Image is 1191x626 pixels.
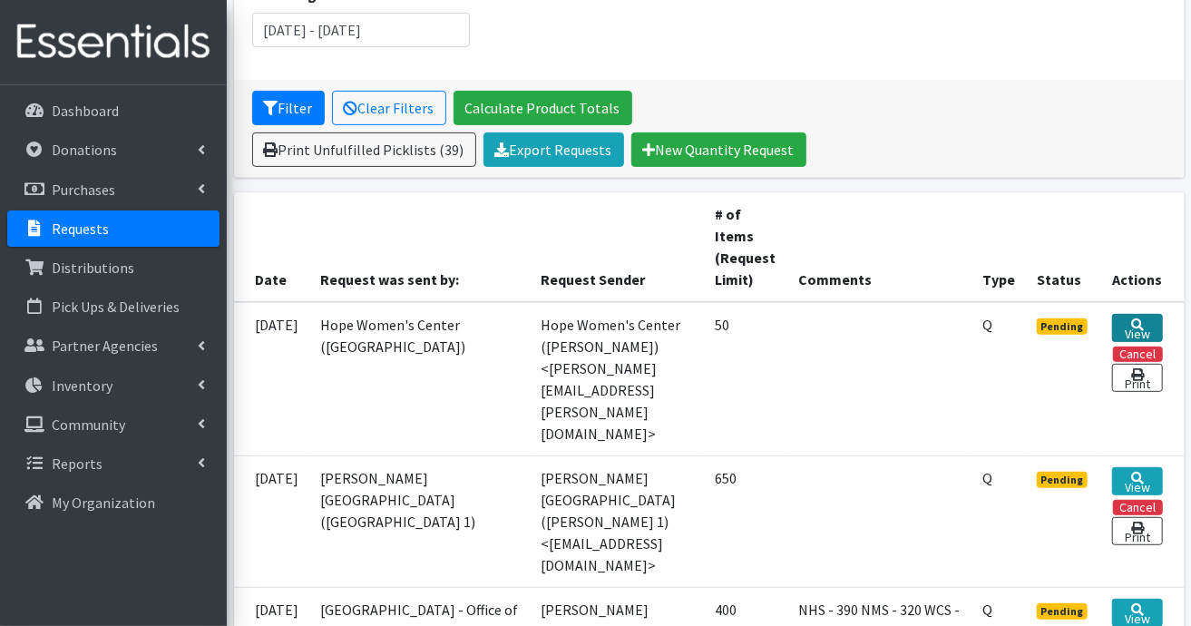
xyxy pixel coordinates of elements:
[982,469,992,487] abbr: Quantity
[7,132,220,168] a: Donations
[1113,500,1163,515] button: Cancel
[971,192,1026,302] th: Type
[1037,318,1088,335] span: Pending
[1113,347,1163,362] button: Cancel
[52,337,158,355] p: Partner Agencies
[234,302,310,456] td: [DATE]
[52,141,117,159] p: Donations
[1112,314,1162,342] a: View
[1026,192,1102,302] th: Status
[531,192,704,302] th: Request Sender
[1037,603,1088,620] span: Pending
[310,302,531,456] td: Hope Women's Center ([GEOGRAPHIC_DATA])
[234,455,310,587] td: [DATE]
[52,494,155,512] p: My Organization
[704,302,787,456] td: 50
[7,445,220,482] a: Reports
[7,249,220,286] a: Distributions
[310,192,531,302] th: Request was sent by:
[7,93,220,129] a: Dashboard
[234,192,310,302] th: Date
[483,132,624,167] a: Export Requests
[531,302,704,456] td: Hope Women's Center ([PERSON_NAME]) <[PERSON_NAME][EMAIL_ADDRESS][PERSON_NAME][DOMAIN_NAME]>
[52,298,180,316] p: Pick Ups & Deliveries
[52,181,115,199] p: Purchases
[1112,517,1162,545] a: Print
[310,455,531,587] td: [PERSON_NAME][GEOGRAPHIC_DATA] ([GEOGRAPHIC_DATA] 1)
[7,367,220,404] a: Inventory
[7,12,220,73] img: HumanEssentials
[982,601,992,619] abbr: Quantity
[7,210,220,247] a: Requests
[332,91,446,125] a: Clear Filters
[7,406,220,443] a: Community
[52,220,109,238] p: Requests
[1101,192,1184,302] th: Actions
[7,171,220,208] a: Purchases
[252,132,476,167] a: Print Unfulfilled Picklists (39)
[531,455,704,587] td: [PERSON_NAME][GEOGRAPHIC_DATA] ([PERSON_NAME] 1) <[EMAIL_ADDRESS][DOMAIN_NAME]>
[7,289,220,325] a: Pick Ups & Deliveries
[7,328,220,364] a: Partner Agencies
[1112,364,1162,392] a: Print
[7,484,220,521] a: My Organization
[787,192,971,302] th: Comments
[252,91,325,125] button: Filter
[454,91,632,125] a: Calculate Product Totals
[252,13,471,47] input: January 1, 2011 - December 31, 2011
[52,377,112,395] p: Inventory
[704,455,787,587] td: 650
[52,416,125,434] p: Community
[52,455,103,473] p: Reports
[1112,467,1162,495] a: View
[52,102,119,120] p: Dashboard
[704,192,787,302] th: # of Items (Request Limit)
[52,259,134,277] p: Distributions
[1037,472,1088,488] span: Pending
[631,132,806,167] a: New Quantity Request
[982,316,992,334] abbr: Quantity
